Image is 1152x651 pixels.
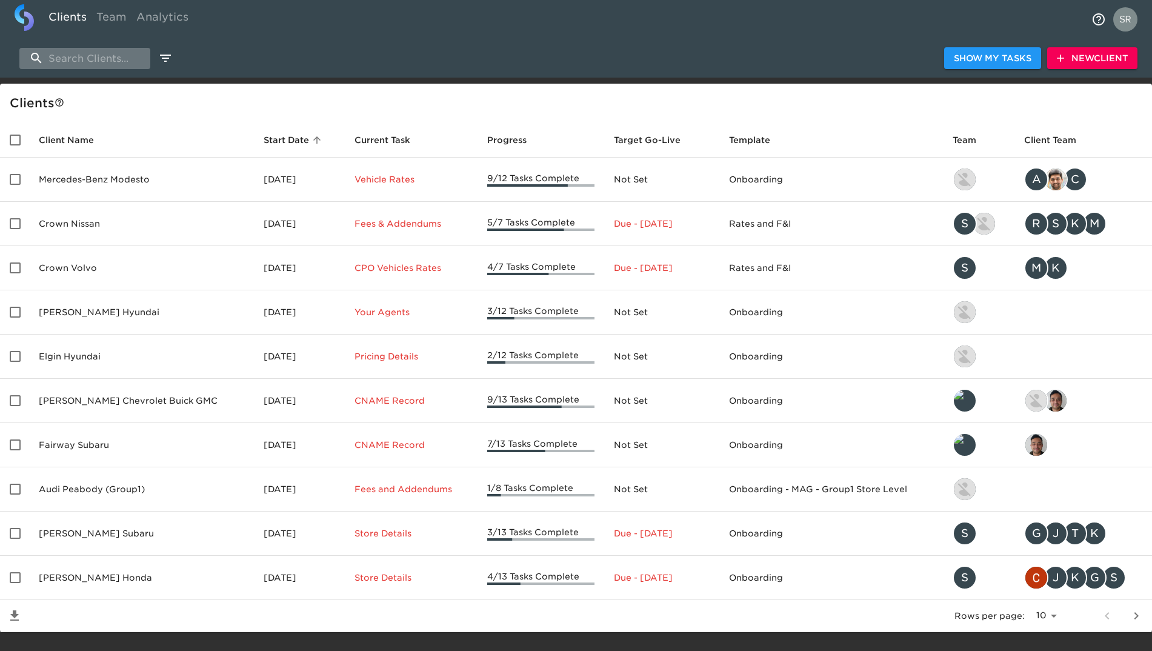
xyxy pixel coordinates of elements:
[1044,256,1068,280] div: K
[614,262,710,274] p: Due - [DATE]
[953,433,1005,457] div: leland@roadster.com
[1063,566,1087,590] div: K
[1025,434,1047,456] img: sai@simplemnt.com
[155,48,176,68] button: edit
[1024,167,1048,192] div: A
[719,379,943,423] td: Onboarding
[1044,521,1068,546] div: J
[132,4,193,34] a: Analytics
[1024,212,1048,236] div: R
[1024,256,1048,280] div: M
[355,572,468,584] p: Store Details
[254,335,345,379] td: [DATE]
[29,556,254,600] td: [PERSON_NAME] Honda
[1082,521,1107,546] div: K
[1024,133,1092,147] span: Client Team
[355,133,410,147] span: This is the next Task in this Hub that should be completed
[719,512,943,556] td: Onboarding
[614,527,710,539] p: Due - [DATE]
[954,610,1025,622] p: Rows per page:
[953,566,977,590] div: S
[39,133,110,147] span: Client Name
[719,556,943,600] td: Onboarding
[478,158,604,202] td: 9/12 Tasks Complete
[944,47,1041,70] button: Show My Tasks
[719,467,943,512] td: Onboarding - MAG - Group1 Store Level
[29,246,254,290] td: Crown Volvo
[1024,212,1142,236] div: rrobins@crowncars.com, sparent@crowncars.com, kwilson@crowncars.com, mcooley@crowncars.com
[1024,566,1142,590] div: christopher.mccarthy@roadster.com, james.kurtenbach@schomp.com, kevin.mand@schomp.com, george.law...
[973,213,995,235] img: austin@roadster.com
[355,262,468,274] p: CPO Vehicles Rates
[719,290,943,335] td: Onboarding
[953,344,1005,369] div: kevin.lo@roadster.com
[953,477,1005,501] div: nikko.foster@roadster.com
[1044,566,1068,590] div: J
[355,173,468,185] p: Vehicle Rates
[1057,51,1128,66] span: New Client
[614,218,710,230] p: Due - [DATE]
[1082,212,1107,236] div: M
[355,483,468,495] p: Fees and Addendums
[954,434,976,456] img: leland@roadster.com
[719,423,943,467] td: Onboarding
[355,133,426,147] span: Current Task
[44,4,92,34] a: Clients
[1102,566,1126,590] div: S
[1113,7,1137,32] img: Profile
[355,395,468,407] p: CNAME Record
[15,4,34,31] img: logo
[614,133,681,147] span: Calculated based on the start date and the duration of all Tasks contained in this Hub.
[1084,5,1113,34] button: notifications
[478,556,604,600] td: 4/13 Tasks Complete
[10,93,1147,113] div: Client s
[1024,433,1142,457] div: sai@simplemnt.com
[478,379,604,423] td: 9/13 Tasks Complete
[254,467,345,512] td: [DATE]
[29,202,254,246] td: Crown Nissan
[1030,607,1061,625] select: rows per page
[953,521,1005,546] div: savannah@roadster.com
[478,202,604,246] td: 5/7 Tasks Complete
[29,158,254,202] td: Mercedes-Benz Modesto
[954,51,1031,66] span: Show My Tasks
[953,167,1005,192] div: kevin.lo@roadster.com
[604,423,719,467] td: Not Set
[614,133,696,147] span: Target Go-Live
[29,467,254,512] td: Audi Peabody (Group1)
[1044,212,1068,236] div: S
[604,158,719,202] td: Not Set
[254,246,345,290] td: [DATE]
[1063,167,1087,192] div: C
[953,133,992,147] span: Team
[1045,390,1067,412] img: sai@simplemnt.com
[29,379,254,423] td: [PERSON_NAME] Chevrolet Buick GMC
[355,350,468,362] p: Pricing Details
[1063,521,1087,546] div: T
[729,133,786,147] span: Template
[1047,47,1137,70] button: NewClient
[29,290,254,335] td: [PERSON_NAME] Hyundai
[604,379,719,423] td: Not Set
[719,158,943,202] td: Onboarding
[953,521,977,546] div: S
[92,4,132,34] a: Team
[1045,169,1067,190] img: sandeep@simplemnt.com
[478,423,604,467] td: 7/13 Tasks Complete
[954,346,976,367] img: kevin.lo@roadster.com
[29,335,254,379] td: Elgin Hyundai
[478,512,604,556] td: 3/13 Tasks Complete
[355,439,468,451] p: CNAME Record
[953,256,977,280] div: S
[355,218,468,230] p: Fees & Addendums
[254,423,345,467] td: [DATE]
[19,48,150,69] input: search
[478,246,604,290] td: 4/7 Tasks Complete
[1122,601,1151,630] button: next page
[254,512,345,556] td: [DATE]
[954,478,976,500] img: nikko.foster@roadster.com
[954,169,976,190] img: kevin.lo@roadster.com
[1025,390,1047,412] img: nikko.foster@roadster.com
[604,290,719,335] td: Not Set
[487,133,542,147] span: Progress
